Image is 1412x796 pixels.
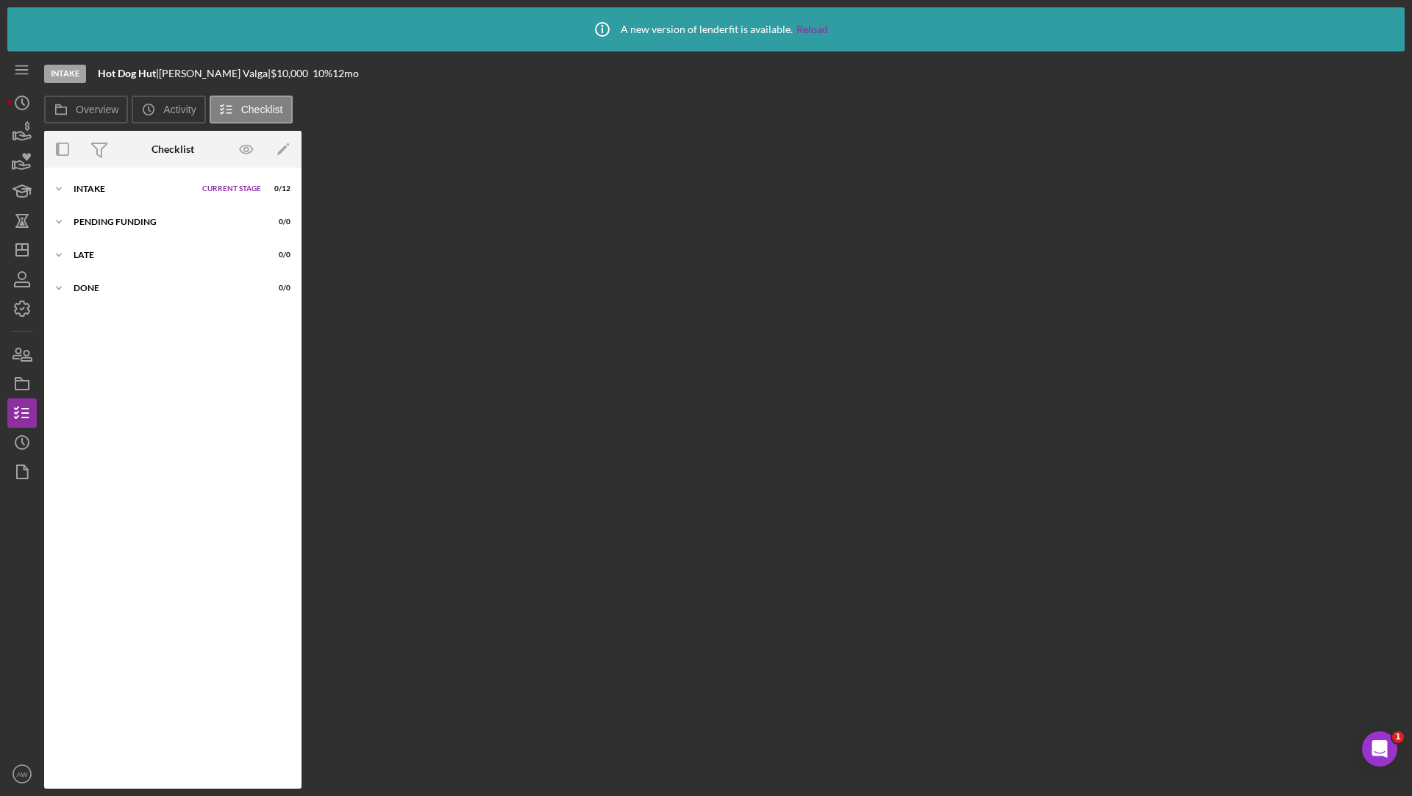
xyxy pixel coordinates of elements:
div: Intake [44,65,86,83]
div: Intake [74,184,195,193]
div: | [98,68,159,79]
button: Checklist [210,96,293,123]
div: Checklist [151,143,194,155]
div: 12 mo [332,68,359,79]
a: Reload [796,24,828,35]
iframe: Intercom live chat [1362,731,1397,767]
div: 0 / 12 [264,184,290,193]
div: [PERSON_NAME] Valga | [159,68,271,79]
div: Late [74,251,254,259]
span: Current Stage [202,184,261,193]
b: Hot Dog Hut [98,67,156,79]
span: $10,000 [271,67,308,79]
text: AW [16,770,28,778]
label: Activity [163,104,196,115]
label: Overview [76,104,118,115]
div: Pending Funding [74,218,254,226]
div: 10 % [313,68,332,79]
button: Activity [132,96,205,123]
div: 0 / 0 [264,218,290,226]
div: A new version of lenderfit is available. [584,11,828,48]
label: Checklist [241,104,283,115]
div: Done [74,284,254,293]
span: 1 [1392,731,1404,743]
button: Overview [44,96,128,123]
div: 0 / 0 [264,251,290,259]
button: AW [7,759,37,789]
div: 0 / 0 [264,284,290,293]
